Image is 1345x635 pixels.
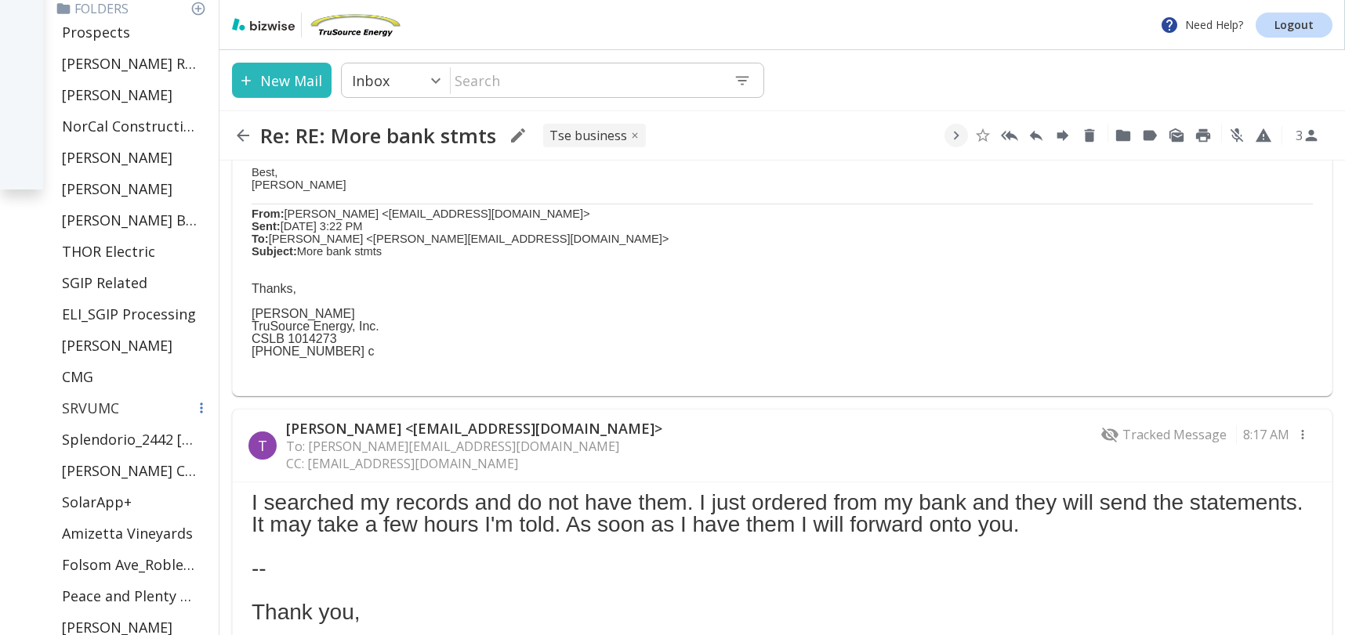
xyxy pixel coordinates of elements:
p: Amizetta Vineyards [62,524,193,543]
p: THOR Electric [62,242,155,261]
div: Peace and Plenty Farms [56,580,212,612]
button: Print All [1191,124,1215,147]
p: [PERSON_NAME] [62,336,172,355]
div: ELI_SGIP Processing [56,298,212,330]
button: Set Tag [1138,124,1162,147]
p: Peace and Plenty Farms [62,586,197,605]
p: [PERSON_NAME] CPA Financial [62,461,197,480]
p: Need Help? [1160,16,1243,34]
div: Amizetta Vineyards [56,518,212,549]
p: Folsom Ave_Robleto [62,555,197,574]
button: Report Spam [1252,124,1275,147]
div: [PERSON_NAME] CPA Financial [56,455,212,486]
p: SGIP Related [62,273,147,292]
div: SolarApp+ [56,486,212,518]
p: CC: [EMAIL_ADDRESS][DOMAIN_NAME] [286,455,662,472]
a: Logout [1256,13,1332,38]
p: SolarApp+ [62,492,132,511]
p: Logout [1274,20,1314,31]
div: Folsom Ave_Robleto [56,549,212,580]
div: [PERSON_NAME] Residence [56,48,212,79]
div: CMG [56,361,212,392]
p: [PERSON_NAME] Residence [62,54,197,73]
button: Reply [1024,124,1048,147]
img: bizwise [232,18,295,31]
div: [PERSON_NAME] Batteries [56,204,212,236]
button: Mark as Unread [1165,124,1188,147]
p: 8:17 AM [1243,426,1289,443]
p: NorCal Construction [62,117,197,135]
div: THOR Electric [56,236,212,267]
p: T [258,436,267,455]
button: Delete [1078,124,1101,147]
p: To: [PERSON_NAME][EMAIL_ADDRESS][DOMAIN_NAME] [286,438,662,455]
p: SRVUMC [62,399,119,417]
p: TSE Business [549,127,627,144]
button: Move to Folder [1111,124,1135,147]
div: Splendorio_2442 [GEOGRAPHIC_DATA] [56,424,212,455]
button: New Mail [232,63,332,98]
div: T[PERSON_NAME] <[EMAIL_ADDRESS][DOMAIN_NAME]>To: [PERSON_NAME][EMAIL_ADDRESS][DOMAIN_NAME]CC: [EM... [233,410,1332,482]
p: 3 [1296,127,1303,144]
button: Reply All [998,124,1021,147]
button: See Participants [1289,117,1326,154]
div: [PERSON_NAME] [56,79,212,110]
p: CMG [62,367,93,386]
button: Forward [1051,124,1075,147]
div: SGIP Related [56,267,212,298]
p: Tracked Message [1100,425,1227,444]
p: Prospects [62,23,130,41]
div: [PERSON_NAME] [56,142,212,173]
div: [PERSON_NAME] [56,330,212,361]
input: Search [451,64,721,96]
button: Mute Thread [1225,124,1249,147]
p: ELI_SGIP Processing [62,305,196,323]
p: Splendorio_2442 [GEOGRAPHIC_DATA] [62,430,197,449]
p: [PERSON_NAME] <[EMAIL_ADDRESS][DOMAIN_NAME]> [286,419,662,438]
h2: Re: RE: More bank stmts [260,123,496,148]
p: [PERSON_NAME] [62,179,172,198]
p: Inbox [352,71,390,90]
div: NorCal Construction [56,110,212,142]
p: [PERSON_NAME] [62,148,172,167]
p: [PERSON_NAME] [62,85,172,104]
p: [PERSON_NAME] Batteries [62,211,197,229]
div: SRVUMC [56,392,212,424]
div: Prospects [56,16,212,48]
img: TruSource Energy, Inc. [308,13,402,38]
div: [PERSON_NAME] [56,173,212,204]
div: This email has not been opened yet [1097,422,1230,447]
